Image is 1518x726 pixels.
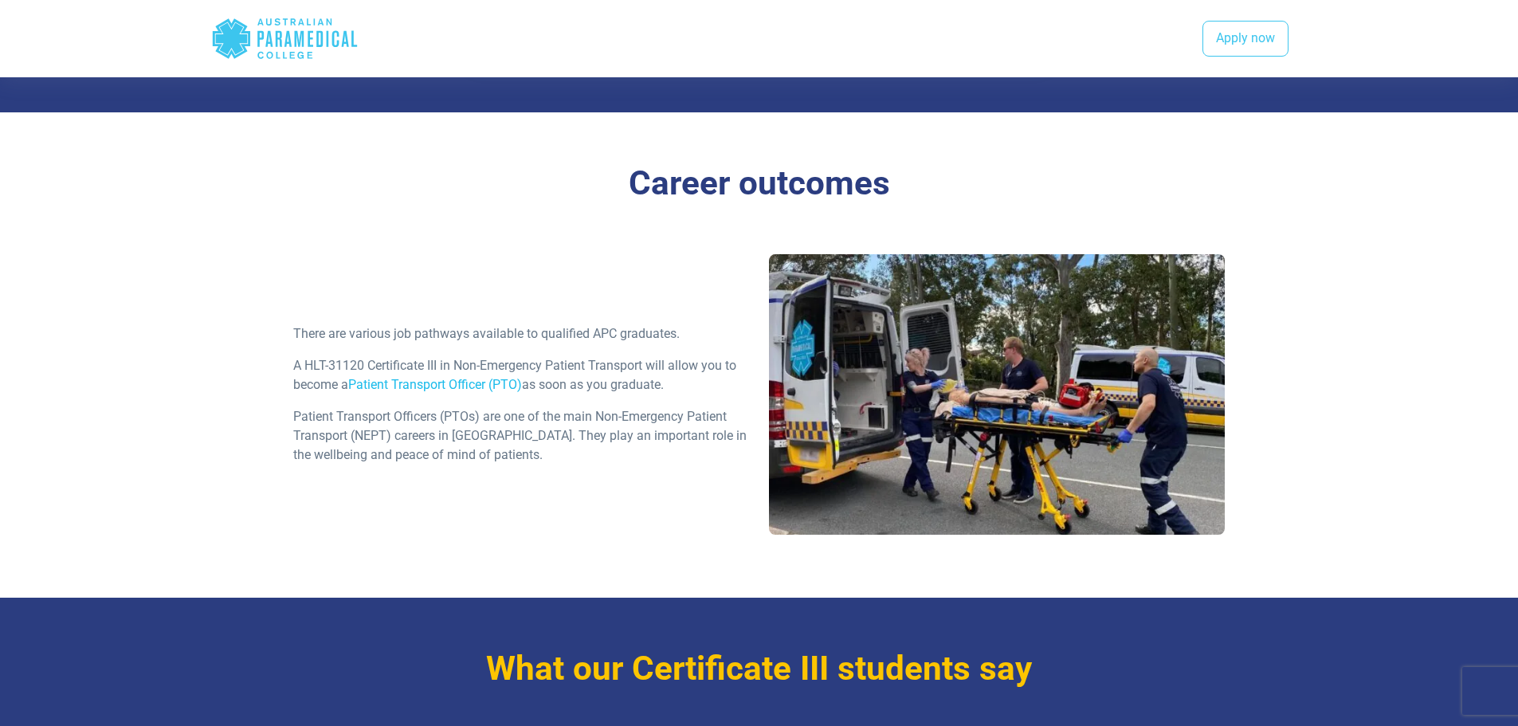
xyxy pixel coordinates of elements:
[293,324,750,343] p: There are various job pathways available to qualified APC graduates.
[211,13,359,65] div: Australian Paramedical College
[293,163,1226,204] h3: Career outcomes
[1202,21,1289,57] a: Apply now
[293,356,750,394] p: A HLT-31120 Certificate III in Non-Emergency Patient Transport will allow you to become a as soon...
[293,407,750,465] p: Patient Transport Officers (PTOs) are one of the main Non-Emergency Patient Transport (NEPT) care...
[293,649,1226,689] h3: What our Certificate III students say
[348,377,522,392] a: Patient Transport Officer (PTO)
